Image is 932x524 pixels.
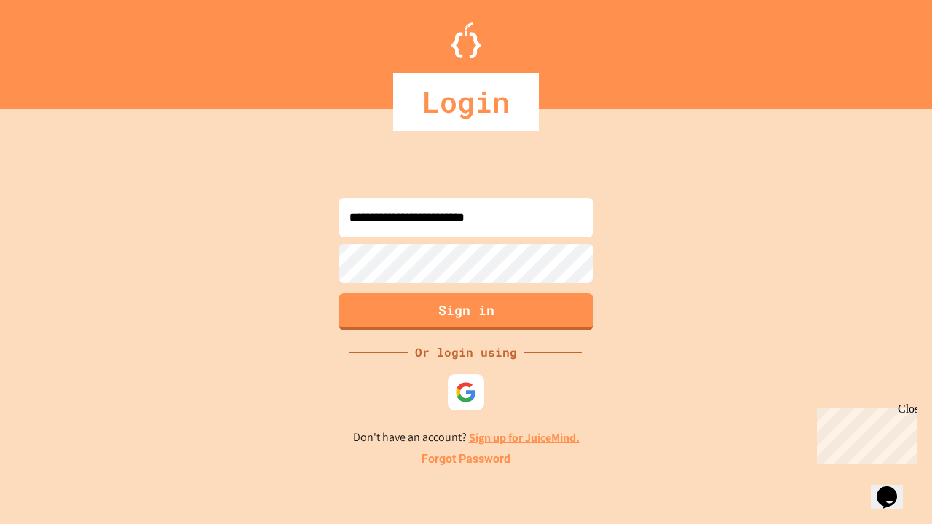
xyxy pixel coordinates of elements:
iframe: chat widget [811,402,917,464]
img: Logo.svg [451,22,481,58]
p: Don't have an account? [353,429,580,447]
div: Chat with us now!Close [6,6,100,92]
a: Sign up for JuiceMind. [469,430,580,445]
img: google-icon.svg [455,381,477,403]
button: Sign in [339,293,593,330]
a: Forgot Password [422,450,510,468]
div: Or login using [408,344,524,361]
div: Login [393,73,539,131]
iframe: chat widget [871,466,917,509]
